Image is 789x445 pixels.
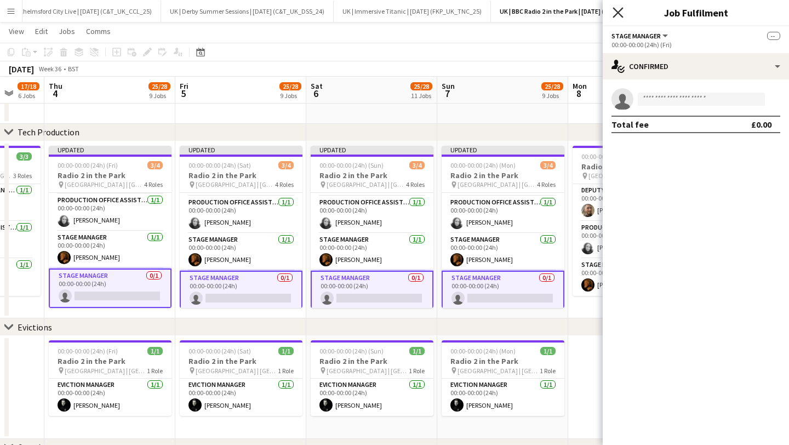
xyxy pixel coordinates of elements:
span: [GEOGRAPHIC_DATA] | [GEOGRAPHIC_DATA], [GEOGRAPHIC_DATA] [327,180,406,189]
app-card-role: Deputy Production Manager1/100:00-00:00 (24h)[PERSON_NAME] [573,184,695,221]
span: [GEOGRAPHIC_DATA] | [GEOGRAPHIC_DATA], [GEOGRAPHIC_DATA] [196,180,275,189]
app-card-role: Eviction Manager1/100:00-00:00 (24h)[PERSON_NAME] [311,379,433,416]
span: 3 Roles [13,172,32,180]
span: Comms [86,26,111,36]
h3: Radio 2 in the Park [49,170,171,180]
span: 4 Roles [144,180,163,189]
span: -- [767,32,780,40]
app-card-role: Stage Manager1/100:00-00:00 (24h)[PERSON_NAME] [442,233,564,271]
span: 1 Role [147,367,163,375]
app-job-card: Updated00:00-00:00 (24h) (Fri)3/4Radio 2 in the Park [GEOGRAPHIC_DATA] | [GEOGRAPHIC_DATA], [GEOG... [49,146,171,308]
div: 6 Jobs [18,92,39,100]
span: 00:00-00:00 (24h) (Mon) [450,347,516,355]
app-card-role: Stage Manager0/100:00-00:00 (24h) [49,269,171,308]
a: Comms [82,24,115,38]
app-job-card: Updated00:00-00:00 (24h) (Mon)3/4Radio 2 in the Park [GEOGRAPHIC_DATA] | [GEOGRAPHIC_DATA], [GEOG... [442,146,564,308]
app-job-card: 00:00-00:00 (24h) (Sun)1/1Radio 2 in the Park [GEOGRAPHIC_DATA] | [GEOGRAPHIC_DATA], [GEOGRAPHIC_... [311,340,433,416]
span: 3/4 [409,161,425,169]
span: View [9,26,24,36]
button: UK | BBC Radio 2 in the Park | [DATE] (BBC_UK_R2ITP_25) [491,1,668,22]
div: 11 Jobs [411,92,432,100]
app-card-role: Stage Manager0/100:00-00:00 (24h) [180,271,302,310]
h3: Radio 2 in the Park [573,162,695,172]
div: 9 Jobs [149,92,170,100]
div: Updated [311,146,433,155]
span: 00:00-00:00 (24h) (Sat) [188,347,251,355]
h3: Radio 2 in the Park [311,170,433,180]
app-card-role: Eviction Manager1/100:00-00:00 (24h)[PERSON_NAME] [49,379,171,416]
span: 8 [571,87,587,100]
span: 25/28 [148,82,170,90]
span: 00:00-00:00 (24h) (Fri) [58,161,118,169]
div: Updated [442,146,564,155]
app-job-card: 00:00-00:00 (24h) (Tue)3/3Radio 2 in the Park [GEOGRAPHIC_DATA] | [GEOGRAPHIC_DATA], [GEOGRAPHIC_... [573,146,695,296]
span: 4 [47,87,62,100]
span: 1/1 [278,347,294,355]
div: 00:00-00:00 (24h) (Fri)1/1Radio 2 in the Park [GEOGRAPHIC_DATA] | [GEOGRAPHIC_DATA], [GEOGRAPHIC_... [49,340,171,416]
div: Total fee [611,119,649,130]
app-card-role: Stage Manager1/100:00-00:00 (24h)[PERSON_NAME] [49,231,171,269]
h3: Radio 2 in the Park [442,170,564,180]
span: 25/28 [541,82,563,90]
span: 17/18 [18,82,39,90]
div: 00:00-00:00 (24h) (Fri) [611,41,780,49]
span: 1 Role [278,367,294,375]
div: Updated [180,146,302,155]
app-card-role: Production Office Assistant1/100:00-00:00 (24h)[PERSON_NAME] [311,196,433,233]
span: [GEOGRAPHIC_DATA] | [GEOGRAPHIC_DATA], [GEOGRAPHIC_DATA] [458,180,537,189]
h3: Radio 2 in the Park [180,356,302,366]
span: Mon [573,81,587,91]
span: 5 [178,87,188,100]
app-job-card: Updated00:00-00:00 (24h) (Sat)3/4Radio 2 in the Park [GEOGRAPHIC_DATA] | [GEOGRAPHIC_DATA], [GEOG... [180,146,302,308]
span: 4 Roles [406,180,425,189]
h3: Job Fulfilment [603,5,789,20]
span: 3/4 [540,161,556,169]
app-card-role: Production Office Assistant1/100:00-00:00 (24h)[PERSON_NAME] [573,221,695,259]
span: 00:00-00:00 (24h) (Mon) [450,161,516,169]
app-card-role: Eviction Manager1/100:00-00:00 (24h)[PERSON_NAME] [180,379,302,416]
div: Updated [49,146,171,155]
span: 3/4 [278,161,294,169]
app-card-role: Stage Manager1/100:00-00:00 (24h)[PERSON_NAME] [180,233,302,271]
div: Evictions [18,322,52,333]
span: 1 Role [540,367,556,375]
div: £0.00 [751,119,771,130]
app-card-role: Production Office Assistant1/100:00-00:00 (24h)[PERSON_NAME] [442,196,564,233]
app-card-role: Stage Manager0/100:00-00:00 (24h) [311,271,433,310]
div: Confirmed [603,53,789,79]
app-card-role: Production Office Assistant1/100:00-00:00 (24h)[PERSON_NAME] [180,196,302,233]
span: 6 [309,87,323,100]
span: 25/28 [279,82,301,90]
button: UK | Derby Summer Sessions | [DATE] (C&T_UK_DSS_24) [161,1,334,22]
div: [DATE] [9,64,34,75]
app-job-card: Updated00:00-00:00 (24h) (Sun)3/4Radio 2 in the Park [GEOGRAPHIC_DATA] | [GEOGRAPHIC_DATA], [GEOG... [311,146,433,308]
h3: Radio 2 in the Park [442,356,564,366]
span: 3/3 [16,152,32,161]
span: 1/1 [147,347,163,355]
span: 00:00-00:00 (24h) (Sun) [319,347,384,355]
span: [GEOGRAPHIC_DATA] | [GEOGRAPHIC_DATA], [GEOGRAPHIC_DATA] [327,367,409,375]
div: 9 Jobs [542,92,563,100]
span: Stage Manager [611,32,661,40]
span: [GEOGRAPHIC_DATA] | [GEOGRAPHIC_DATA], [GEOGRAPHIC_DATA] [588,172,668,180]
button: Stage Manager [611,32,670,40]
app-job-card: 00:00-00:00 (24h) (Sat)1/1Radio 2 in the Park [GEOGRAPHIC_DATA] | [GEOGRAPHIC_DATA], [GEOGRAPHIC_... [180,340,302,416]
span: Sat [311,81,323,91]
app-card-role: Eviction Manager1/100:00-00:00 (24h)[PERSON_NAME] [442,379,564,416]
span: [GEOGRAPHIC_DATA] | [GEOGRAPHIC_DATA], [GEOGRAPHIC_DATA] [65,180,144,189]
div: 9 Jobs [280,92,301,100]
span: [GEOGRAPHIC_DATA] | [GEOGRAPHIC_DATA], [GEOGRAPHIC_DATA] [65,367,147,375]
span: 00:00-00:00 (24h) (Fri) [58,347,118,355]
app-job-card: 00:00-00:00 (24h) (Mon)1/1Radio 2 in the Park [GEOGRAPHIC_DATA] | [GEOGRAPHIC_DATA], [GEOGRAPHIC_... [442,340,564,416]
span: Jobs [59,26,75,36]
span: 1/1 [540,347,556,355]
span: [GEOGRAPHIC_DATA] | [GEOGRAPHIC_DATA], [GEOGRAPHIC_DATA] [458,367,540,375]
span: 4 Roles [537,180,556,189]
h3: Radio 2 in the Park [311,356,433,366]
a: View [4,24,28,38]
span: 00:00-00:00 (24h) (Sun) [319,161,384,169]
